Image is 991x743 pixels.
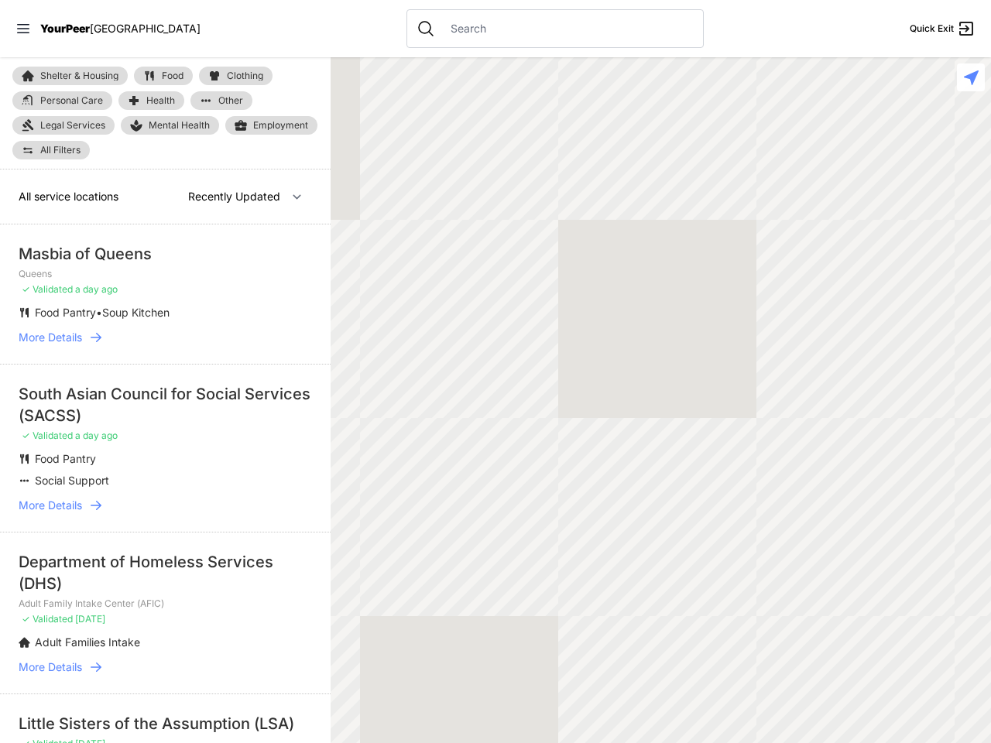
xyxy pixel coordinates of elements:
[75,430,118,441] span: a day ago
[22,283,73,295] span: ✓ Validated
[19,713,312,734] div: Little Sisters of the Assumption (LSA)
[19,659,82,675] span: More Details
[96,306,102,319] span: •
[19,330,312,345] a: More Details
[12,67,128,85] a: Shelter & Housing
[121,116,219,135] a: Mental Health
[19,243,312,265] div: Masbia of Queens
[40,146,81,155] span: All Filters
[102,306,170,319] span: Soup Kitchen
[910,22,954,35] span: Quick Exit
[19,330,82,345] span: More Details
[12,116,115,135] a: Legal Services
[22,613,73,625] span: ✓ Validated
[199,67,273,85] a: Clothing
[910,19,976,38] a: Quick Exit
[40,22,90,35] span: YourPeer
[75,283,118,295] span: a day ago
[19,498,312,513] a: More Details
[19,268,312,280] p: Queens
[40,121,105,130] span: Legal Services
[22,430,73,441] span: ✓ Validated
[225,116,317,135] a: Employment
[19,659,312,675] a: More Details
[118,91,184,110] a: Health
[253,121,308,130] span: Employment
[19,190,118,203] span: All service locations
[75,613,105,625] span: [DATE]
[40,71,118,80] span: Shelter & Housing
[190,91,252,110] a: Other
[40,96,103,105] span: Personal Care
[218,96,243,105] span: Other
[12,141,90,159] a: All Filters
[441,21,694,36] input: Search
[146,96,175,105] span: Health
[19,551,312,594] div: Department of Homeless Services (DHS)
[35,452,96,465] span: Food Pantry
[40,24,201,33] a: YourPeer[GEOGRAPHIC_DATA]
[162,71,183,80] span: Food
[35,474,109,487] span: Social Support
[12,91,112,110] a: Personal Care
[149,121,210,130] span: Mental Health
[90,22,201,35] span: [GEOGRAPHIC_DATA]
[19,597,312,610] p: Adult Family Intake Center (AFIC)
[19,498,82,513] span: More Details
[19,383,312,426] div: South Asian Council for Social Services (SACSS)
[35,635,140,649] span: Adult Families Intake
[227,71,263,80] span: Clothing
[35,306,96,319] span: Food Pantry
[134,67,193,85] a: Food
